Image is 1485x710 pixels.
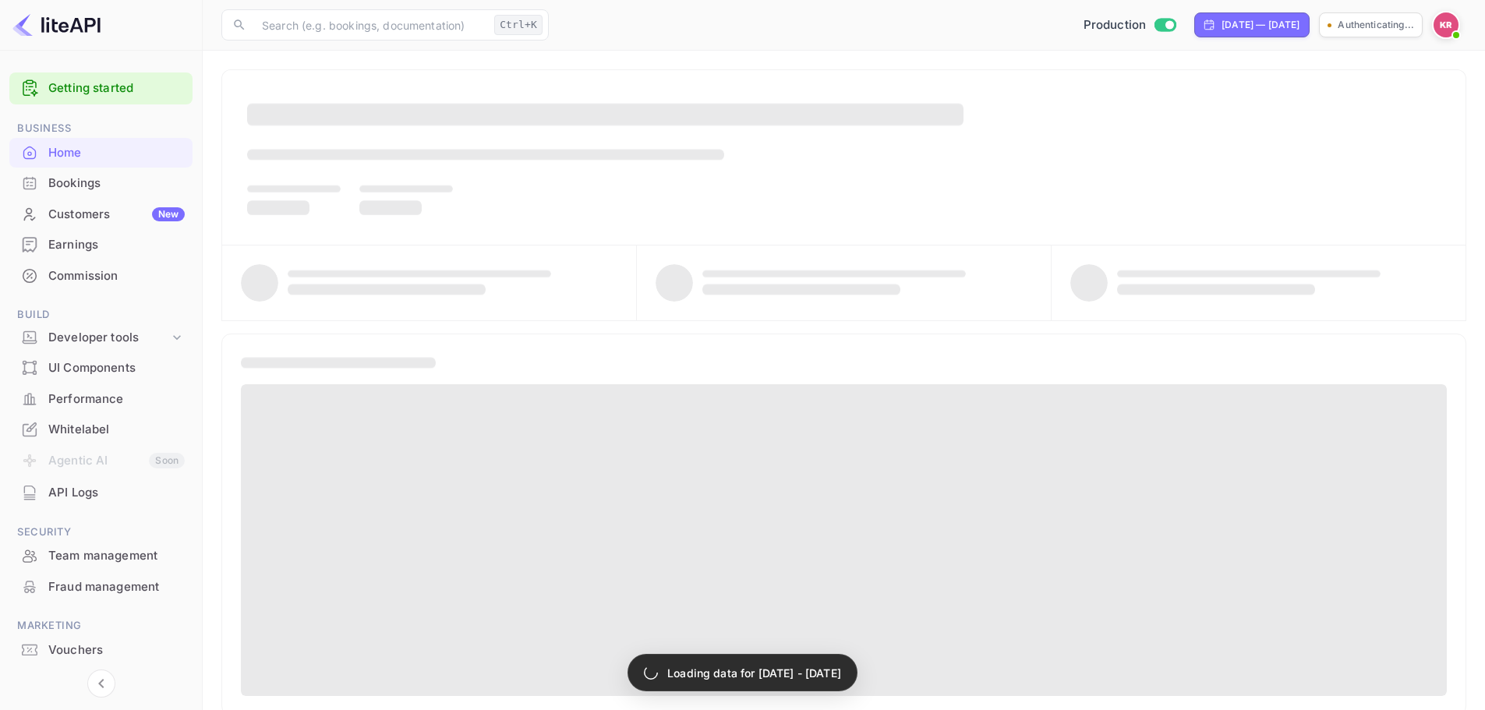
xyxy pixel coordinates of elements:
[48,359,185,377] div: UI Components
[48,329,169,347] div: Developer tools
[1077,16,1183,34] div: Switch to Sandbox mode
[9,384,193,413] a: Performance
[9,635,193,664] a: Vouchers
[9,524,193,541] span: Security
[9,168,193,199] div: Bookings
[9,478,193,508] div: API Logs
[9,353,193,383] div: UI Components
[9,261,193,291] div: Commission
[9,230,193,260] div: Earnings
[9,635,193,666] div: Vouchers
[9,120,193,137] span: Business
[12,12,101,37] img: LiteAPI logo
[9,384,193,415] div: Performance
[48,236,185,254] div: Earnings
[1222,18,1299,32] div: [DATE] — [DATE]
[9,415,193,443] a: Whitelabel
[9,572,193,602] div: Fraud management
[9,415,193,445] div: Whitelabel
[9,541,193,571] div: Team management
[9,200,193,228] a: CustomersNew
[9,261,193,290] a: Commission
[1434,12,1458,37] img: Kobus Roux
[48,421,185,439] div: Whitelabel
[48,390,185,408] div: Performance
[9,353,193,382] a: UI Components
[48,547,185,565] div: Team management
[667,665,841,681] p: Loading data for [DATE] - [DATE]
[1194,12,1310,37] div: Click to change the date range period
[87,669,115,698] button: Collapse navigation
[9,617,193,634] span: Marketing
[152,207,185,221] div: New
[48,641,185,659] div: Vouchers
[9,200,193,230] div: CustomersNew
[9,478,193,507] a: API Logs
[1084,16,1147,34] span: Production
[48,267,185,285] div: Commission
[9,138,193,168] div: Home
[9,138,193,167] a: Home
[9,306,193,323] span: Build
[9,541,193,570] a: Team management
[253,9,488,41] input: Search (e.g. bookings, documentation)
[48,79,185,97] a: Getting started
[48,175,185,193] div: Bookings
[9,324,193,351] div: Developer tools
[48,206,185,224] div: Customers
[48,578,185,596] div: Fraud management
[9,168,193,197] a: Bookings
[9,230,193,259] a: Earnings
[494,15,543,35] div: Ctrl+K
[9,572,193,601] a: Fraud management
[48,484,185,502] div: API Logs
[9,72,193,104] div: Getting started
[48,144,185,162] div: Home
[1338,18,1414,32] p: Authenticating...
